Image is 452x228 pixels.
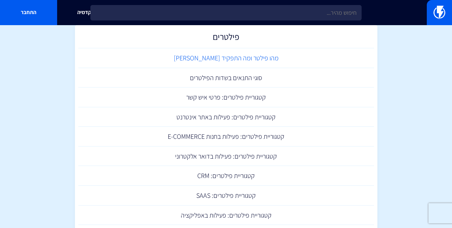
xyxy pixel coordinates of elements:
a: קטגוריית פילטרים: פעילות באפליקציה [78,206,374,225]
a: קטגוריית פילטרים: פרטי איש קשר [78,88,374,107]
a: מהו פילטר ומה התפקיד [PERSON_NAME] [78,48,374,68]
a: קטגוריית פילטרים: פעילות באתר אינטרנט [78,107,374,127]
a: קטגוריית פילטרים: פעילות בחנות E-COMMERCE [78,127,374,147]
input: חיפוש מהיר... [90,5,362,20]
a: קטגוריית פילטרים: פעילות בדואר אלקטרוני [78,147,374,166]
h2: פילטרים [82,32,371,45]
a: פילטרים [78,28,374,48]
a: קטגוריית פילטרים: SAAS [78,186,374,206]
a: סוגי התנאים בשדות הפילטרים [78,68,374,88]
a: קטגוריית פילטרים: CRM [78,166,374,186]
